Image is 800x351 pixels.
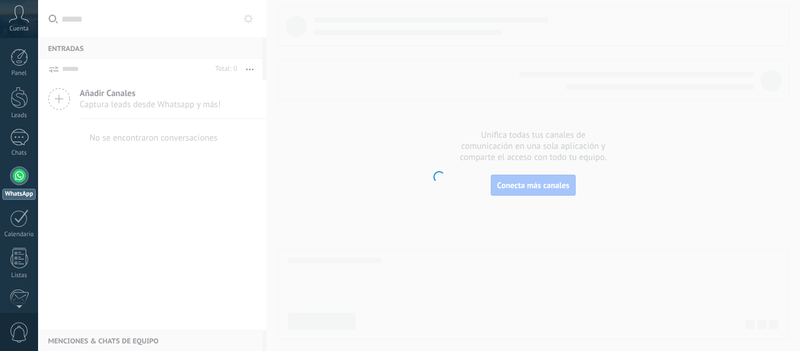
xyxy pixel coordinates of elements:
[2,70,36,77] div: Panel
[2,189,36,200] div: WhatsApp
[2,272,36,280] div: Listas
[2,231,36,238] div: Calendario
[2,149,36,157] div: Chats
[9,25,29,33] span: Cuenta
[2,112,36,120] div: Leads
